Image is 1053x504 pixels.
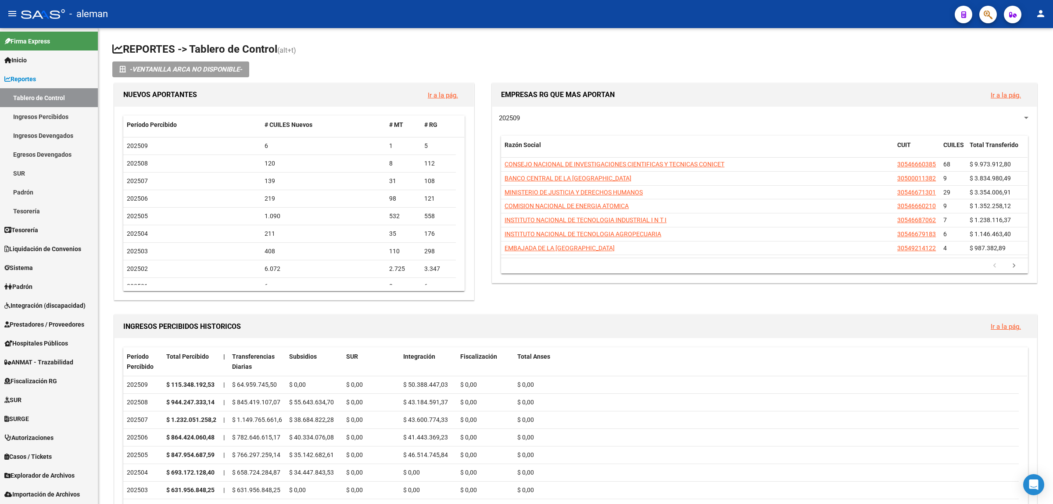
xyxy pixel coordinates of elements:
[970,202,1011,209] span: $ 1.352.258,12
[4,225,38,235] span: Tesorería
[517,416,534,423] span: $ 0,00
[166,353,209,360] span: Total Percibido
[943,216,947,223] span: 7
[265,141,382,151] div: 6
[232,416,286,423] span: $ 1.149.765.661,68
[460,434,477,441] span: $ 0,00
[127,468,159,478] div: 202504
[389,246,417,256] div: 110
[403,486,420,493] span: $ 0,00
[897,245,936,252] span: 30549214122
[265,211,382,221] div: 1.090
[166,469,215,476] strong: $ 693.172.128,40
[127,121,177,128] span: Período Percibido
[514,347,1019,376] datatable-header-cell: Total Anses
[232,469,280,476] span: $ 658.724.284,87
[505,245,615,252] span: EMBAJADA DE LA [GEOGRAPHIC_DATA]
[505,189,643,196] span: MINISTERIO DE JUSTICIA Y DERECHOS HUMANOS
[991,91,1021,99] a: Ir a la pág.
[127,450,159,460] div: 202505
[261,115,386,134] datatable-header-cell: # CUILES Nuevos
[4,471,75,480] span: Explorador de Archivos
[424,246,452,256] div: 298
[4,452,52,461] span: Casos / Tickets
[897,230,936,238] span: 30546679183
[460,469,477,476] span: $ 0,00
[277,46,296,54] span: (alt+t)
[1023,474,1044,495] div: Open Intercom Messenger
[123,322,241,331] span: INGRESOS PERCIBIDOS HISTORICOS
[4,36,50,46] span: Firma Express
[232,399,280,406] span: $ 845.419.107,07
[223,353,225,360] span: |
[517,451,534,458] span: $ 0,00
[289,399,334,406] span: $ 55.643.634,70
[389,121,403,128] span: # MT
[129,61,242,77] i: -VENTANILLA ARCA NO DISPONIBLE-
[991,323,1021,331] a: Ir a la pág.
[403,451,448,458] span: $ 46.514.745,84
[424,194,452,204] div: 121
[403,469,420,476] span: $ 0,00
[127,485,159,495] div: 202503
[232,381,277,388] span: $ 64.959.745,50
[223,399,225,406] span: |
[501,90,615,99] span: EMPRESAS RG QUE MAS APORTAN
[223,434,225,441] span: |
[4,490,80,499] span: Importación de Archivos
[4,301,86,310] span: Integración (discapacidad)
[970,161,1011,168] span: $ 9.973.912,80
[970,230,1011,238] span: $ 1.146.463,40
[386,115,421,134] datatable-header-cell: # MT
[123,115,261,134] datatable-header-cell: Período Percibido
[127,195,148,202] span: 202506
[127,248,148,255] span: 202503
[286,347,343,376] datatable-header-cell: Subsidios
[517,381,534,388] span: $ 0,00
[403,353,435,360] span: Integración
[460,486,477,493] span: $ 0,00
[517,469,534,476] span: $ 0,00
[166,416,220,423] strong: $ 1.232.051.258,29
[265,194,382,204] div: 219
[943,230,947,238] span: 6
[127,142,148,149] span: 202509
[894,136,940,165] datatable-header-cell: CUIT
[499,114,520,122] span: 202509
[970,141,1018,148] span: Total Transferido
[127,177,148,184] span: 202507
[389,264,417,274] div: 2.725
[424,229,452,239] div: 176
[343,347,400,376] datatable-header-cell: SUR
[403,399,448,406] span: $ 43.184.591,37
[265,246,382,256] div: 408
[403,381,448,388] span: $ 50.388.447,03
[424,176,452,186] div: 108
[970,175,1011,182] span: $ 3.834.980,49
[897,175,936,182] span: 30500011382
[4,55,27,65] span: Inicio
[127,283,148,290] span: 202501
[127,432,159,443] div: 202506
[943,202,947,209] span: 9
[69,4,108,24] span: - aleman
[289,353,317,360] span: Subsidios
[505,216,666,223] span: INSTITUTO NACIONAL DE TECNOLOGIA INDUSTRIAL I N T I
[517,486,534,493] span: $ 0,00
[346,353,358,360] span: SUR
[505,175,631,182] span: BANCO CENTRAL DE LA [GEOGRAPHIC_DATA]
[232,353,275,370] span: Transferencias Diarias
[289,486,306,493] span: $ 0,00
[1006,261,1022,271] a: go to next page
[460,451,477,458] span: $ 0,00
[346,416,363,423] span: $ 0,00
[897,161,936,168] span: 30546660385
[984,87,1028,103] button: Ir a la pág.
[7,8,18,19] mat-icon: menu
[4,338,68,348] span: Hospitales Públicos
[460,353,497,360] span: Fiscalización
[389,194,417,204] div: 98
[4,320,84,329] span: Prestadores / Proveedores
[4,74,36,84] span: Reportes
[265,121,312,128] span: # CUILES Nuevos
